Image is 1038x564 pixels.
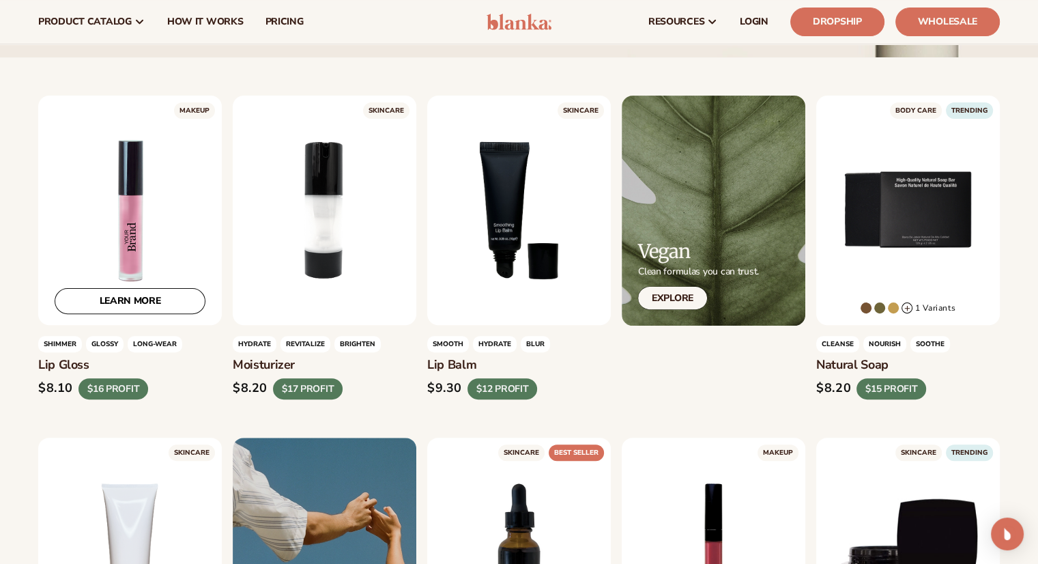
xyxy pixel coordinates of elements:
[638,266,759,278] p: Clean formulas you can trust.
[991,518,1024,550] div: Open Intercom Messenger
[334,337,381,353] span: BRIGHTEN
[790,8,884,36] a: Dropship
[473,337,517,353] span: HYDRATE
[233,337,276,353] span: HYDRATE
[38,337,82,353] span: Shimmer
[427,382,462,397] div: $9.30
[273,378,343,399] div: $17 PROFIT
[233,358,416,373] h3: Moisturizer
[427,337,469,353] span: SMOOTH
[128,337,182,353] span: LONG-WEAR
[521,337,550,353] span: BLUR
[863,337,906,353] span: NOURISH
[638,241,759,262] h2: Vegan
[280,337,330,353] span: REVITALIZE
[816,358,1000,373] h3: Natural Soap
[233,382,268,397] div: $8.20
[427,358,611,373] h3: Lip Balm
[856,378,926,399] div: $15 PROFIT
[55,289,205,315] a: LEARN MORE
[740,16,768,27] span: LOGIN
[78,378,148,399] div: $16 PROFIT
[816,337,859,353] span: Cleanse
[38,16,132,27] span: product catalog
[910,337,950,353] span: SOOTHE
[648,16,704,27] span: resources
[38,382,73,397] div: $8.10
[467,378,537,399] div: $12 PROFIT
[895,8,1000,36] a: Wholesale
[638,287,707,309] a: Explore
[487,14,551,30] img: logo
[38,358,222,373] h3: Lip Gloss
[816,382,851,397] div: $8.20
[265,16,303,27] span: pricing
[86,337,124,353] span: GLOSSY
[167,16,244,27] span: How It Works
